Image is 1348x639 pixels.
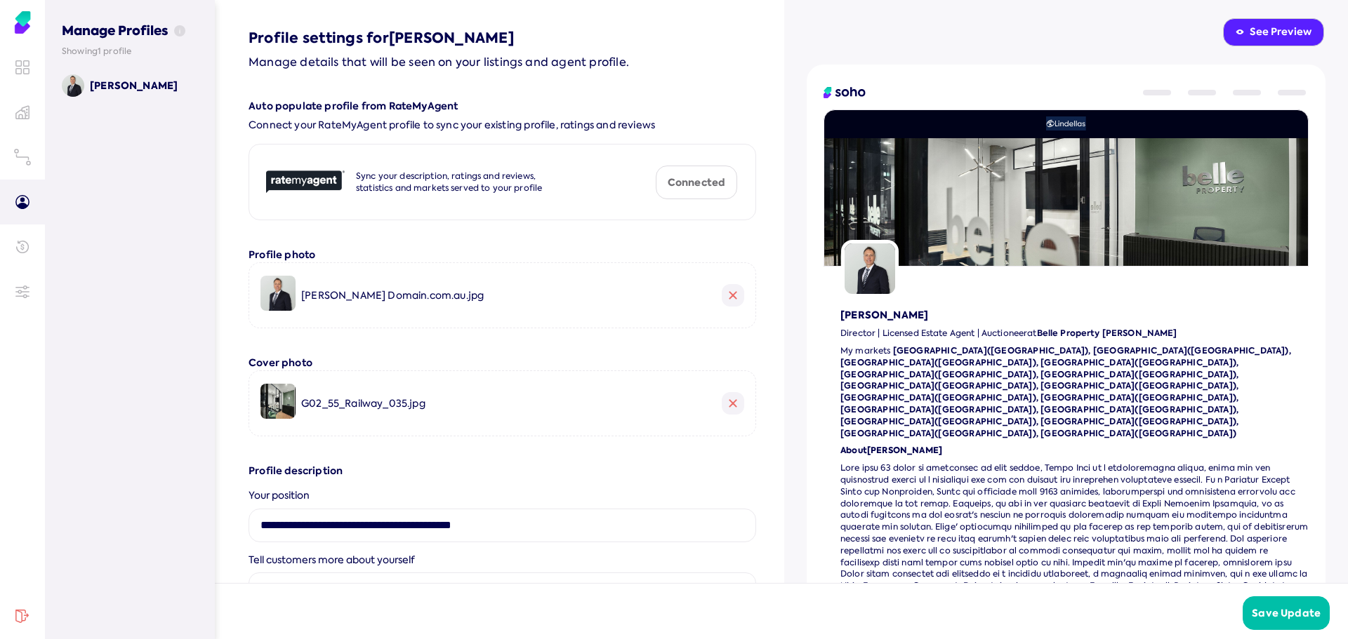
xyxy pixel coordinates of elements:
[840,462,1309,627] p: Lore ipsu 63 dolor si ametconsec ad elit seddoe, Tempo Inci ut l etdoloremagna aliqua, enima min ...
[260,276,296,311] img: image
[840,345,1309,439] p: [GEOGRAPHIC_DATA]([GEOGRAPHIC_DATA]), [GEOGRAPHIC_DATA]([GEOGRAPHIC_DATA]), [GEOGRAPHIC_DATA]([GE...
[840,309,1309,323] h3: [PERSON_NAME]
[62,6,198,40] h3: Manage Profiles
[249,553,756,567] div: Tell customers more about yourself
[249,356,756,370] h3: Cover photo
[62,74,198,97] a: [PERSON_NAME]
[1243,596,1330,630] button: Save Update
[356,170,561,194] p: Sync your description, ratings and reviews, statistics and markets served to your profile
[1222,17,1326,48] a: See Preview
[840,345,890,356] span: My markets
[841,240,899,297] img: profile
[656,166,738,199] button: Connected
[62,46,198,58] p: Showing 1 profile
[840,328,1309,339] p: Director | Licensed Estate Agent | Auctioneer at
[90,79,178,93] p: [PERSON_NAME]
[249,100,756,114] h3: Auto populate profile from RateMyAgent
[249,119,756,133] span: Connect your RateMyAgent profile to sync your existing profile, ratings and reviews
[249,464,756,478] h3: Profile description
[11,11,34,34] img: Soho Agent Portal Home
[260,384,296,419] img: image
[1037,327,1177,339] b: Belle Property [PERSON_NAME]
[824,87,866,98] img: logo
[301,397,425,410] span: G02_55_Railway_035.jpg
[266,170,345,194] img: rate my agent
[249,489,756,503] div: Your position
[249,248,756,262] h3: Profile photo
[824,138,1308,266] img: cover
[249,53,756,72] p: Manage details that will be seen on your listings and agent profile.
[301,289,484,302] span: [PERSON_NAME] Domain.com.au.jpg
[840,445,1309,457] h3: About [PERSON_NAME]
[1236,25,1311,39] div: See Preview
[1223,18,1324,46] button: See Preview
[249,28,756,48] h2: Profile settings for [PERSON_NAME]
